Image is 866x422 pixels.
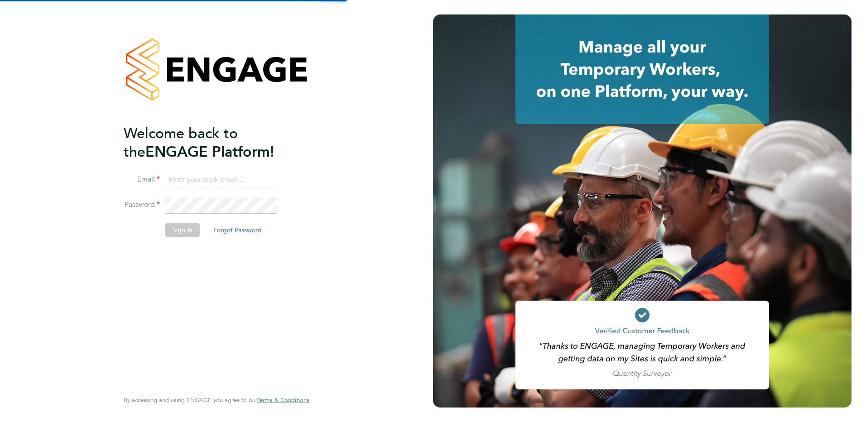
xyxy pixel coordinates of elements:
[124,124,300,161] h2: ENGAGE Platform!
[124,200,160,210] label: Password
[165,172,277,188] input: Enter your work email...
[124,396,309,404] span: By accessing and using ENGAGE you agree to our
[257,396,309,404] span: Terms & Conditions
[124,125,238,161] span: Welcome back to the
[165,223,200,237] button: Sign In
[206,223,269,237] button: Forgot Password
[124,175,160,184] label: Email
[257,397,309,404] a: Terms & Conditions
